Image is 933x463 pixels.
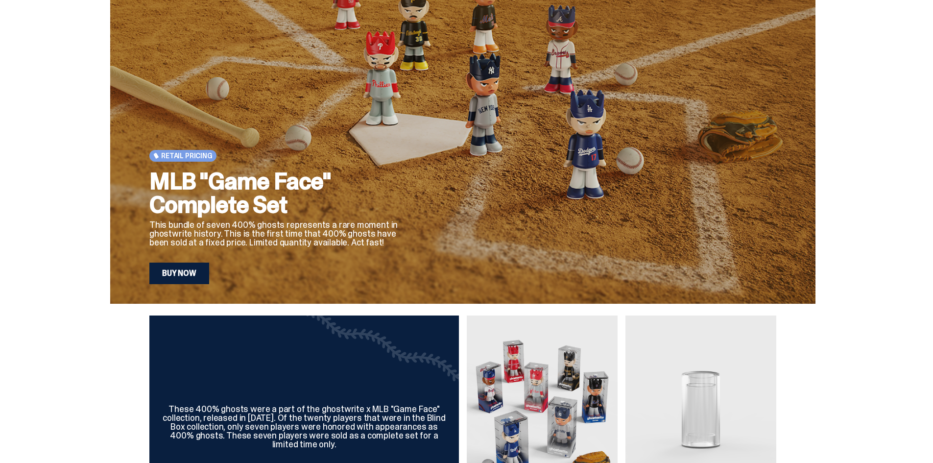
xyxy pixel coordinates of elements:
div: These 400% ghosts were a part of the ghostwrite x MLB "Game Face" collection, released in [DATE].... [161,405,447,449]
a: Buy Now [149,263,209,284]
p: This bundle of seven 400% ghosts represents a rare moment in ghostwrite history. This is the firs... [149,220,404,247]
span: Retail Pricing [161,152,213,160]
h2: MLB "Game Face" Complete Set [149,170,404,217]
